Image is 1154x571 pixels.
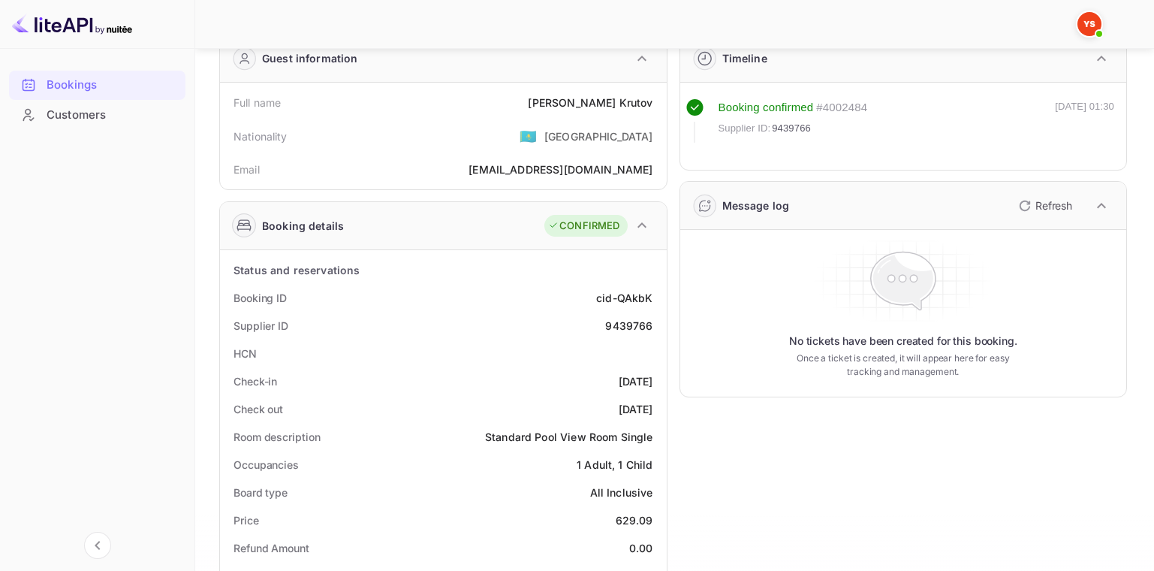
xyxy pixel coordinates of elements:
div: Customers [9,101,185,130]
span: Supplier ID: [719,121,771,136]
p: Refresh [1035,198,1072,213]
div: cid-QAkbK [596,290,652,306]
div: Nationality [234,128,288,144]
div: Full name [234,95,281,110]
div: Bookings [47,77,178,94]
img: LiteAPI logo [12,12,132,36]
div: Booking confirmed [719,99,814,116]
div: Check-in [234,373,277,389]
div: Booking ID [234,290,287,306]
div: Room description [234,429,320,445]
span: 9439766 [772,121,811,136]
p: No tickets have been created for this booking. [789,334,1017,349]
div: Status and reservations [234,262,360,278]
div: Guest information [262,50,358,66]
div: 1 Adult, 1 Child [577,457,652,473]
div: Check out [234,401,283,417]
div: [DATE] 01:30 [1055,99,1114,143]
div: Message log [722,198,790,213]
div: [DATE] [619,373,653,389]
div: Email [234,162,260,177]
div: All Inclusive [590,485,653,500]
div: [EMAIL_ADDRESS][DOMAIN_NAME] [469,162,652,177]
a: Bookings [9,71,185,98]
div: Board type [234,485,288,500]
button: Refresh [1010,194,1078,218]
div: # 4002484 [816,99,867,116]
div: Booking details [262,218,344,234]
div: Timeline [722,50,767,66]
div: [DATE] [619,401,653,417]
div: Supplier ID [234,318,288,334]
div: Refund Amount [234,540,309,556]
div: [GEOGRAPHIC_DATA] [544,128,653,144]
div: 629.09 [616,512,653,528]
div: Customers [47,107,178,124]
p: Once a ticket is created, it will appear here for easy tracking and management. [784,352,1023,379]
button: Collapse navigation [84,532,111,559]
div: [PERSON_NAME] Krutov [528,95,652,110]
a: Customers [9,101,185,128]
div: 0.00 [629,540,653,556]
div: Occupancies [234,457,299,473]
div: Price [234,512,259,528]
div: Bookings [9,71,185,100]
span: United States [520,122,537,150]
div: Standard Pool View Room Single [485,429,653,445]
div: CONFIRMED [548,219,619,234]
img: Yandex Support [1077,12,1101,36]
div: HCN [234,346,257,361]
div: 9439766 [605,318,652,334]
